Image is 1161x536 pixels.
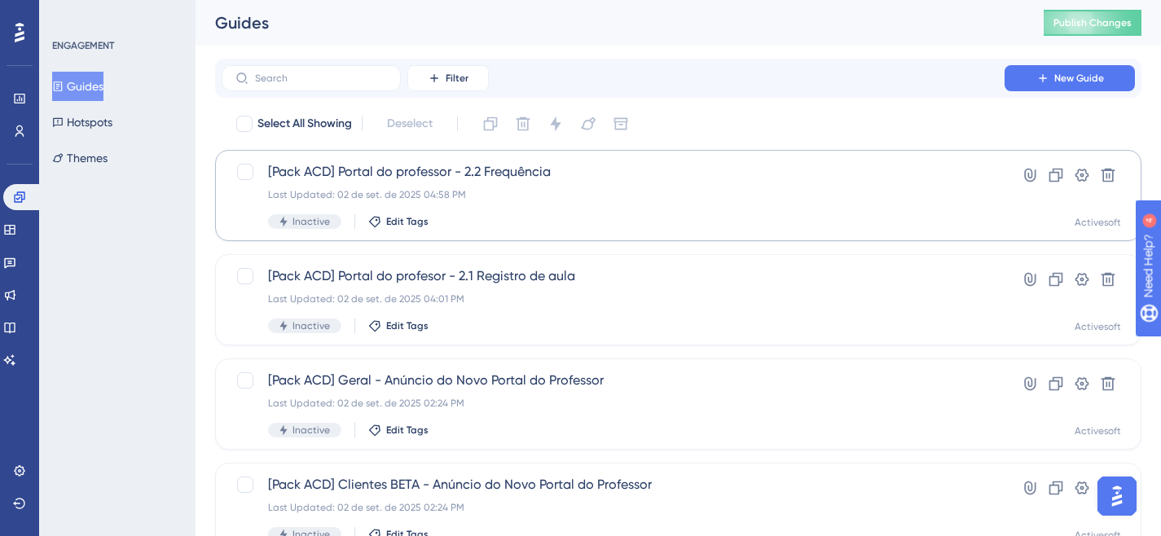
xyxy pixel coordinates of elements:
[386,215,429,228] span: Edit Tags
[52,143,108,173] button: Themes
[268,266,958,286] span: [Pack ACD] Portal do profesor - 2.1 Registro de aula
[52,108,112,137] button: Hotspots
[268,501,958,514] div: Last Updated: 02 de set. de 2025 02:24 PM
[268,475,958,494] span: [Pack ACD] Clientes BETA - Anúncio do Novo Portal do Professor
[52,39,114,52] div: ENGAGEMENT
[1044,10,1141,36] button: Publish Changes
[255,72,387,84] input: Search
[1005,65,1135,91] button: New Guide
[268,188,958,201] div: Last Updated: 02 de set. de 2025 04:58 PM
[268,292,958,305] div: Last Updated: 02 de set. de 2025 04:01 PM
[368,319,429,332] button: Edit Tags
[292,319,330,332] span: Inactive
[368,424,429,437] button: Edit Tags
[386,319,429,332] span: Edit Tags
[1075,320,1121,333] div: Activesoft
[387,114,433,134] span: Deselect
[1053,16,1132,29] span: Publish Changes
[257,114,352,134] span: Select All Showing
[292,215,330,228] span: Inactive
[268,397,958,410] div: Last Updated: 02 de set. de 2025 02:24 PM
[292,424,330,437] span: Inactive
[386,424,429,437] span: Edit Tags
[1075,424,1121,437] div: Activesoft
[113,8,118,21] div: 4
[407,65,489,91] button: Filter
[372,109,447,138] button: Deselect
[38,4,102,24] span: Need Help?
[268,162,958,182] span: [Pack ACD] Portal do professor - 2.2 Frequência
[215,11,1003,34] div: Guides
[1075,216,1121,229] div: Activesoft
[446,72,468,85] span: Filter
[368,215,429,228] button: Edit Tags
[1093,472,1141,521] iframe: UserGuiding AI Assistant Launcher
[52,72,103,101] button: Guides
[1054,72,1104,85] span: New Guide
[268,371,958,390] span: [Pack ACD] Geral - Anúncio do Novo Portal do Professor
